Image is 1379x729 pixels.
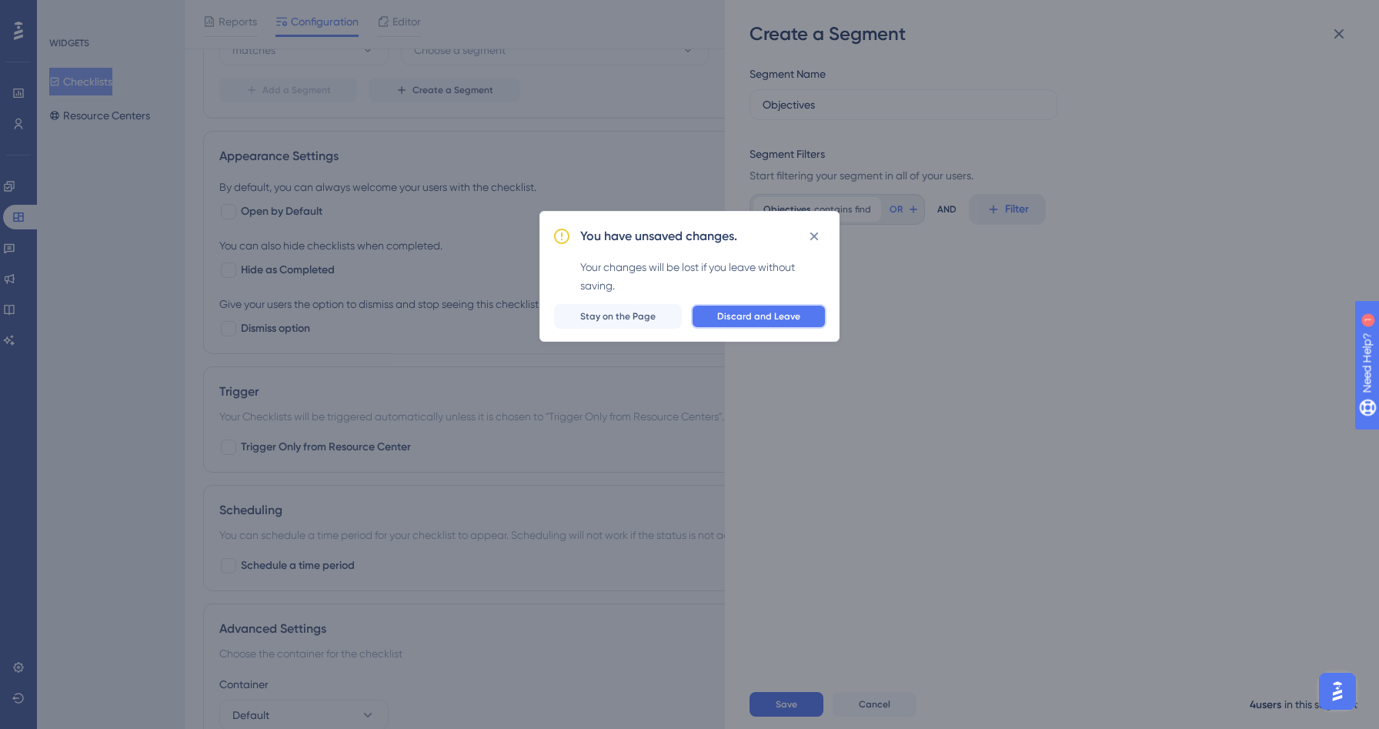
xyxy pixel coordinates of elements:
[107,8,112,20] div: 1
[717,310,800,323] span: Discard and Leave
[580,310,656,323] span: Stay on the Page
[1314,668,1361,714] iframe: UserGuiding AI Assistant Launcher
[580,227,737,246] h2: You have unsaved changes.
[36,4,96,22] span: Need Help?
[580,258,826,295] div: Your changes will be lost if you leave without saving.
